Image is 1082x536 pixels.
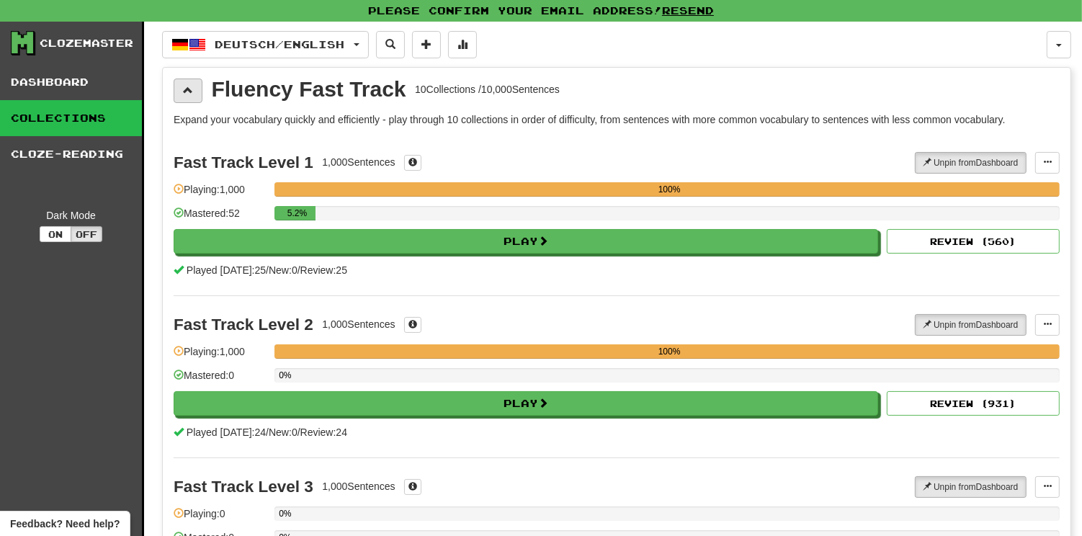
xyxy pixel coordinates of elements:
button: Unpin fromDashboard [915,152,1027,174]
div: Fast Track Level 3 [174,478,313,496]
a: Resend [662,4,714,17]
div: 10 Collections / 10,000 Sentences [415,82,560,97]
span: New: 0 [269,426,298,438]
div: Playing: 1,000 [174,182,267,206]
span: Review: 25 [300,264,347,276]
div: 1,000 Sentences [322,155,395,169]
button: Unpin fromDashboard [915,476,1027,498]
button: Play [174,229,878,254]
span: / [266,264,269,276]
button: Off [71,226,102,242]
div: Mastered: 0 [174,368,267,392]
span: / [298,426,300,438]
div: 100% [279,344,1060,359]
div: Dark Mode [11,208,131,223]
span: Open feedback widget [10,517,120,531]
span: Played [DATE]: 24 [187,426,266,438]
span: / [298,264,300,276]
div: Clozemaster [40,36,133,50]
div: Fast Track Level 2 [174,316,313,334]
span: / [266,426,269,438]
button: Add sentence to collection [412,31,441,58]
button: Review (560) [887,229,1060,254]
button: More stats [448,31,477,58]
div: Fast Track Level 1 [174,153,313,171]
div: 1,000 Sentences [322,479,395,493]
button: Unpin fromDashboard [915,314,1027,336]
div: Playing: 1,000 [174,344,267,368]
div: Fluency Fast Track [212,79,406,100]
span: New: 0 [269,264,298,276]
span: Review: 24 [300,426,347,438]
span: Deutsch / English [215,38,345,50]
button: On [40,226,71,242]
button: Search sentences [376,31,405,58]
p: Expand your vocabulary quickly and efficiently - play through 10 collections in order of difficul... [174,112,1060,127]
div: 5.2% [279,206,315,220]
button: Deutsch/English [162,31,369,58]
button: Review (931) [887,391,1060,416]
div: 100% [279,182,1060,197]
div: Mastered: 52 [174,206,267,230]
div: 1,000 Sentences [322,317,395,331]
div: Playing: 0 [174,506,267,530]
button: Play [174,391,878,416]
span: Played [DATE]: 25 [187,264,266,276]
